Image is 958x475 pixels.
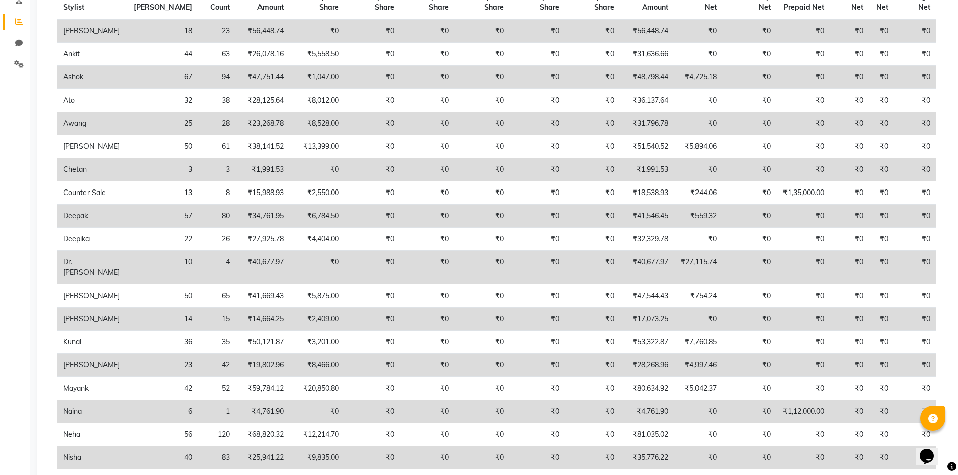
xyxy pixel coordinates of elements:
[777,135,830,158] td: ₹0
[236,135,290,158] td: ₹38,141.52
[565,112,621,135] td: ₹0
[674,251,722,284] td: ₹27,115.74
[777,181,830,205] td: ₹1,35,000.00
[128,112,198,135] td: 25
[620,331,674,354] td: ₹53,322.87
[57,284,128,308] td: [PERSON_NAME]
[894,400,936,423] td: ₹0
[674,158,722,181] td: ₹0
[777,308,830,331] td: ₹0
[830,228,869,251] td: ₹0
[565,205,621,228] td: ₹0
[777,331,830,354] td: ₹0
[400,112,455,135] td: ₹0
[869,112,894,135] td: ₹0
[894,377,936,400] td: ₹0
[290,66,345,89] td: ₹1,047.00
[236,308,290,331] td: ₹14,664.25
[128,89,198,112] td: 32
[400,251,455,284] td: ₹0
[830,205,869,228] td: ₹0
[198,181,236,205] td: 8
[510,158,565,181] td: ₹0
[869,228,894,251] td: ₹0
[869,331,894,354] td: ₹0
[620,66,674,89] td: ₹48,798.44
[198,423,236,446] td: 120
[869,400,894,423] td: ₹0
[455,400,510,423] td: ₹0
[455,377,510,400] td: ₹0
[400,135,455,158] td: ₹0
[777,228,830,251] td: ₹0
[830,158,869,181] td: ₹0
[57,112,128,135] td: Awang
[290,354,345,377] td: ₹8,466.00
[830,19,869,43] td: ₹0
[455,284,510,308] td: ₹0
[345,228,400,251] td: ₹0
[400,377,455,400] td: ₹0
[455,228,510,251] td: ₹0
[510,400,565,423] td: ₹0
[400,158,455,181] td: ₹0
[894,19,936,43] td: ₹0
[236,251,290,284] td: ₹40,677.97
[674,308,722,331] td: ₹0
[198,89,236,112] td: 38
[236,43,290,66] td: ₹26,078.16
[723,400,777,423] td: ₹0
[290,400,345,423] td: ₹0
[455,112,510,135] td: ₹0
[400,205,455,228] td: ₹0
[290,308,345,331] td: ₹2,409.00
[345,89,400,112] td: ₹0
[830,66,869,89] td: ₹0
[894,308,936,331] td: ₹0
[290,181,345,205] td: ₹2,550.00
[830,135,869,158] td: ₹0
[345,284,400,308] td: ₹0
[455,158,510,181] td: ₹0
[290,205,345,228] td: ₹6,784.50
[455,43,510,66] td: ₹0
[869,308,894,331] td: ₹0
[128,228,198,251] td: 22
[830,377,869,400] td: ₹0
[620,112,674,135] td: ₹31,796.78
[674,112,722,135] td: ₹0
[830,89,869,112] td: ₹0
[723,205,777,228] td: ₹0
[236,228,290,251] td: ₹27,925.78
[345,43,400,66] td: ₹0
[510,331,565,354] td: ₹0
[510,89,565,112] td: ₹0
[869,181,894,205] td: ₹0
[57,43,128,66] td: Ankit
[128,354,198,377] td: 23
[128,308,198,331] td: 14
[565,284,621,308] td: ₹0
[455,331,510,354] td: ₹0
[510,43,565,66] td: ₹0
[620,205,674,228] td: ₹41,546.45
[345,181,400,205] td: ₹0
[236,181,290,205] td: ₹15,988.93
[236,158,290,181] td: ₹1,991.53
[777,158,830,181] td: ₹0
[198,400,236,423] td: 1
[128,158,198,181] td: 3
[894,354,936,377] td: ₹0
[830,308,869,331] td: ₹0
[620,228,674,251] td: ₹32,329.78
[128,66,198,89] td: 67
[198,377,236,400] td: 52
[455,251,510,284] td: ₹0
[345,19,400,43] td: ₹0
[620,158,674,181] td: ₹1,991.53
[198,135,236,158] td: 61
[674,400,722,423] td: ₹0
[894,228,936,251] td: ₹0
[290,158,345,181] td: ₹0
[869,158,894,181] td: ₹0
